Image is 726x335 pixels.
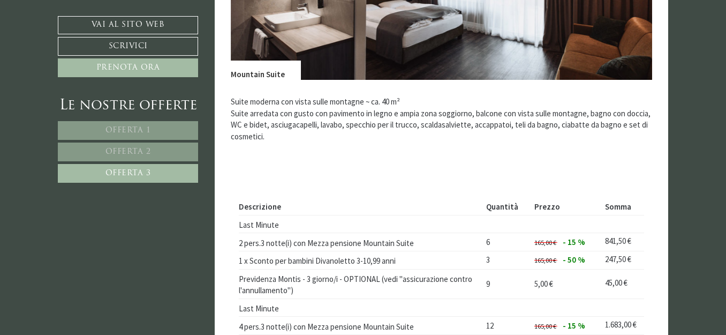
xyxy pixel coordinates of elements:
[231,96,653,153] p: Suite moderna con vista sulle montagne ~ ca. 40 m² Suite arredata con gusto con pavimento in legn...
[16,50,142,57] small: 18:18
[58,16,198,34] a: Vai al sito web
[239,251,482,269] td: 1 x Sconto per bambini Divanoletto 3-10,99 anni
[189,8,233,25] div: martedì
[58,96,198,116] div: Le nostre offerte
[601,199,644,215] th: Somma
[482,251,530,269] td: 3
[239,215,482,233] td: Last Minute
[58,37,198,56] a: Scrivici
[239,299,482,317] td: Last Minute
[601,233,644,251] td: 841,50 €
[601,317,644,335] td: 1.683,00 €
[482,199,530,215] th: Quantità
[364,282,422,301] button: Invia
[482,317,530,335] td: 12
[534,279,553,289] span: 5,00 €
[231,61,301,80] div: Mountain Suite
[534,239,556,247] span: 165,00 €
[239,317,482,335] td: 4 pers.3 notte(i) con Mezza pensione Mountain Suite
[239,199,482,215] th: Descrizione
[239,269,482,299] td: Previdenza Montis - 3 giorno/i - OPTIONAL (vedi "assicurazione contro l'annullamento")
[105,169,151,177] span: Offerta 3
[16,31,142,39] div: Montis – Active Nature Spa
[8,28,147,59] div: Buon giorno, come possiamo aiutarla?
[534,322,556,330] span: 165,00 €
[239,233,482,251] td: 2 pers.3 notte(i) con Mezza pensione Mountain Suite
[601,269,644,299] td: 45,00 €
[563,237,585,247] span: - 15 %
[601,251,644,269] td: 247,50 €
[563,321,585,331] span: - 15 %
[58,58,198,77] a: Prenota ora
[105,148,151,156] span: Offerta 2
[482,269,530,299] td: 9
[105,126,151,135] span: Offerta 1
[482,233,530,251] td: 6
[534,256,556,264] span: 165,00 €
[563,255,585,265] span: - 50 %
[530,199,601,215] th: Prezzo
